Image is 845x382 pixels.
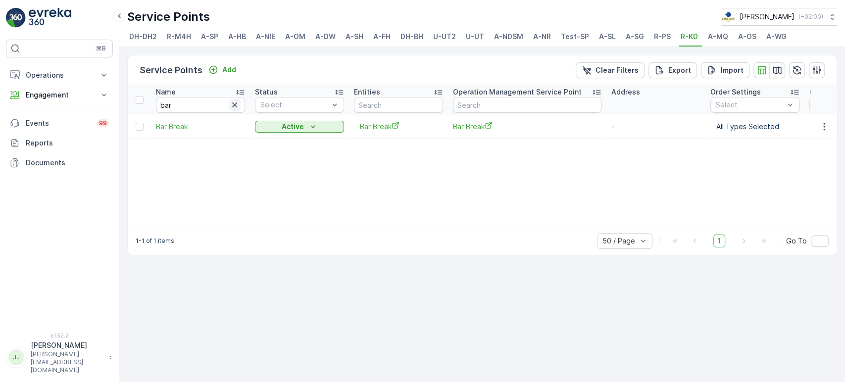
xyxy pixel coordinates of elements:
[222,65,236,75] p: Add
[809,87,832,97] p: Overig
[354,97,443,113] input: Search
[453,121,601,132] a: Bar Break
[156,97,245,113] input: Search
[716,122,794,132] p: All Types Selected
[255,121,344,133] button: Active
[373,32,391,42] span: A-FH
[721,11,736,22] img: basis-logo_rgb2x.png
[611,87,640,97] p: Address
[400,32,423,42] span: DH-BH
[6,340,113,374] button: JJ[PERSON_NAME][PERSON_NAME][EMAIL_ADDRESS][DOMAIN_NAME]
[256,32,275,42] span: A-NIE
[31,340,104,350] p: [PERSON_NAME]
[96,45,106,52] p: ⌘B
[201,32,218,42] span: A-SP
[654,32,671,42] span: R-PS
[354,87,380,97] p: Entities
[453,97,601,113] input: Search
[99,119,107,127] p: 99
[136,123,144,131] div: Toggle Row Selected
[494,32,523,42] span: A-NDSM
[6,153,113,173] a: Documents
[716,100,784,110] p: Select
[26,70,93,80] p: Operations
[701,62,749,78] button: Import
[282,122,304,132] p: Active
[204,64,240,76] button: Add
[360,121,437,132] a: Bar Break
[786,236,807,246] span: Go To
[127,9,210,25] p: Service Points
[738,32,756,42] span: A-OS
[6,133,113,153] a: Reports
[6,333,113,338] span: v 1.52.2
[6,85,113,105] button: Engagement
[26,90,93,100] p: Engagement
[285,32,305,42] span: A-OM
[156,122,245,132] a: Bar Break
[167,32,191,42] span: R-M4H
[798,13,823,21] p: ( +02:00 )
[260,100,329,110] p: Select
[721,65,744,75] p: Import
[26,138,109,148] p: Reports
[599,32,616,42] span: A-SL
[453,87,582,97] p: Operation Management Service Point
[576,62,645,78] button: Clear Filters
[228,32,246,42] span: A-HB
[315,32,336,42] span: A-DW
[129,32,157,42] span: DH-DH2
[466,32,484,42] span: U-UT
[26,158,109,168] p: Documents
[29,8,71,28] img: logo_light-DOdMpM7g.png
[533,32,551,42] span: A-NR
[596,65,639,75] p: Clear Filters
[710,87,761,97] p: Order Settings
[140,63,202,77] p: Service Points
[766,32,787,42] span: A-WG
[740,12,795,22] p: [PERSON_NAME]
[8,349,24,365] div: JJ
[6,113,113,133] a: Events99
[346,32,363,42] span: A-SH
[606,115,705,139] td: -
[433,32,456,42] span: U-UT2
[561,32,589,42] span: Test-SP
[708,32,728,42] span: A-MQ
[6,8,26,28] img: logo
[156,87,176,97] p: Name
[681,32,698,42] span: R-KD
[31,350,104,374] p: [PERSON_NAME][EMAIL_ADDRESS][DOMAIN_NAME]
[648,62,697,78] button: Export
[668,65,691,75] p: Export
[626,32,644,42] span: A-SG
[721,8,837,26] button: [PERSON_NAME](+02:00)
[6,65,113,85] button: Operations
[136,237,174,245] p: 1-1 of 1 items
[713,235,725,247] span: 1
[255,87,278,97] p: Status
[26,118,91,128] p: Events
